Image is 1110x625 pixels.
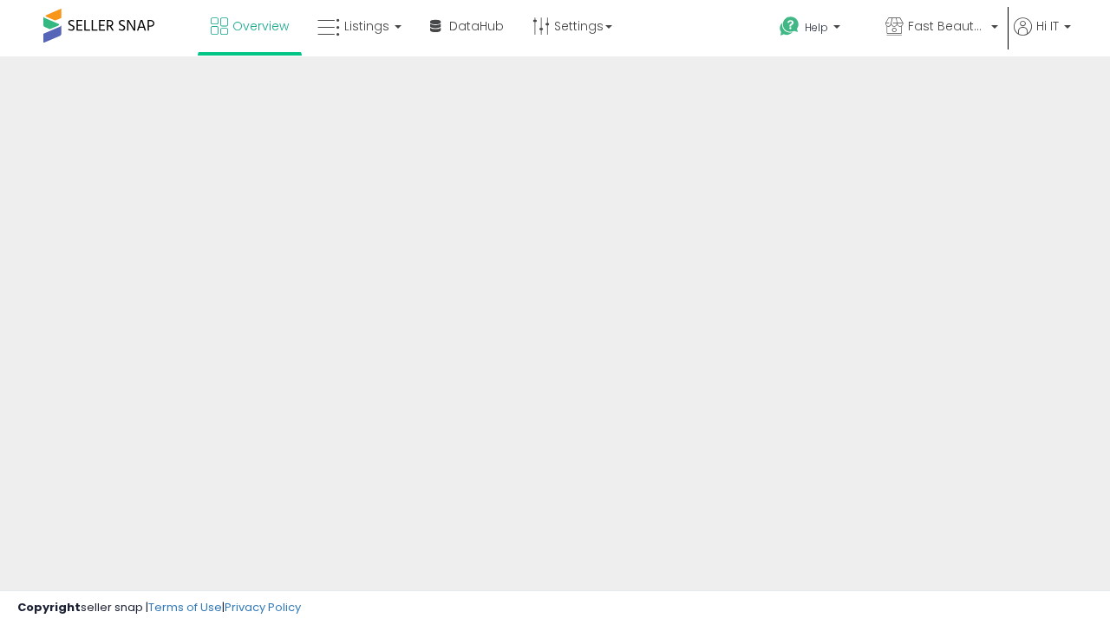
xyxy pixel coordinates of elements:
[908,17,986,35] span: Fast Beauty ([GEOGRAPHIC_DATA])
[225,599,301,615] a: Privacy Policy
[766,3,870,56] a: Help
[779,16,800,37] i: Get Help
[344,17,389,35] span: Listings
[232,17,289,35] span: Overview
[148,599,222,615] a: Terms of Use
[1014,17,1071,56] a: Hi IT
[805,20,828,35] span: Help
[17,599,81,615] strong: Copyright
[449,17,504,35] span: DataHub
[1036,17,1059,35] span: Hi IT
[17,600,301,616] div: seller snap | |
